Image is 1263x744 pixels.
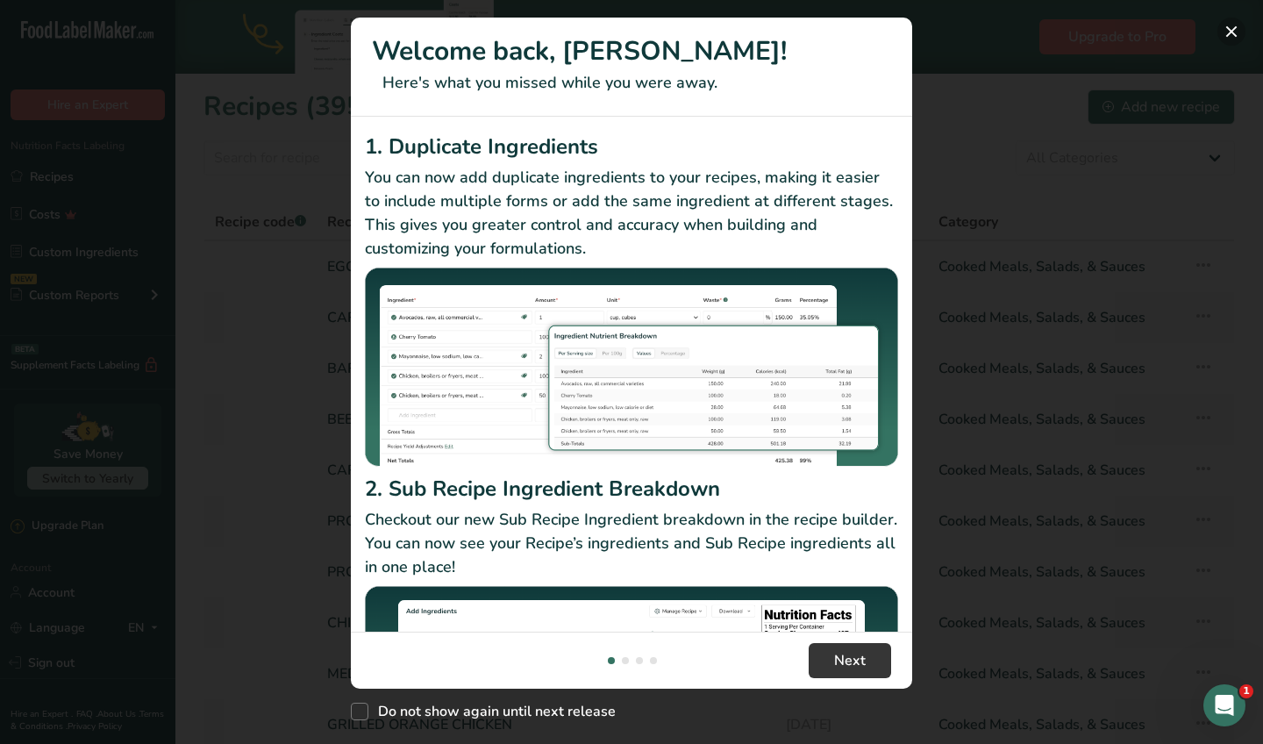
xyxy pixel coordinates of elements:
h2: 1. Duplicate Ingredients [365,131,898,162]
h1: Welcome back, [PERSON_NAME]! [372,32,891,71]
span: Do not show again until next release [368,703,616,720]
p: You can now add duplicate ingredients to your recipes, making it easier to include multiple forms... [365,166,898,261]
h2: 2. Sub Recipe Ingredient Breakdown [365,473,898,504]
span: 1 [1239,684,1253,698]
p: Checkout our new Sub Recipe Ingredient breakdown in the recipe builder. You can now see your Reci... [365,508,898,579]
img: Duplicate Ingredients [365,268,898,467]
button: Next [809,643,891,678]
span: Next [834,650,866,671]
p: Here's what you missed while you were away. [372,71,891,95]
iframe: Intercom live chat [1203,684,1245,726]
